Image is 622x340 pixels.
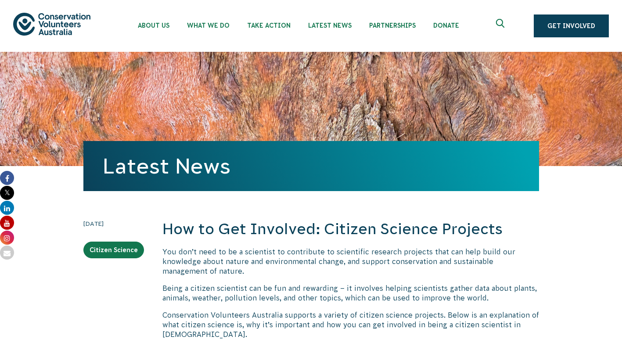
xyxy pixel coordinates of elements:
[433,22,459,29] span: Donate
[162,219,539,240] h2: How to Get Involved: Citizen Science Projects
[496,19,507,33] span: Expand search box
[162,283,539,303] p: Being a citizen scientist can be fun and rewarding – it involves helping scientists gather data a...
[187,22,230,29] span: What We Do
[162,247,539,276] p: You don’t need to be a scientist to contribute to scientific research projects that can help buil...
[308,22,352,29] span: Latest News
[13,13,90,35] img: logo.svg
[491,15,512,36] button: Expand search box Close search box
[247,22,291,29] span: Take Action
[83,242,144,258] a: Citizen Science
[83,219,144,228] time: [DATE]
[103,154,230,178] a: Latest News
[138,22,169,29] span: About Us
[534,14,609,37] a: Get Involved
[369,22,416,29] span: Partnerships
[162,310,539,340] p: Conservation Volunteers Australia supports a variety of citizen science projects. Below is an exp...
